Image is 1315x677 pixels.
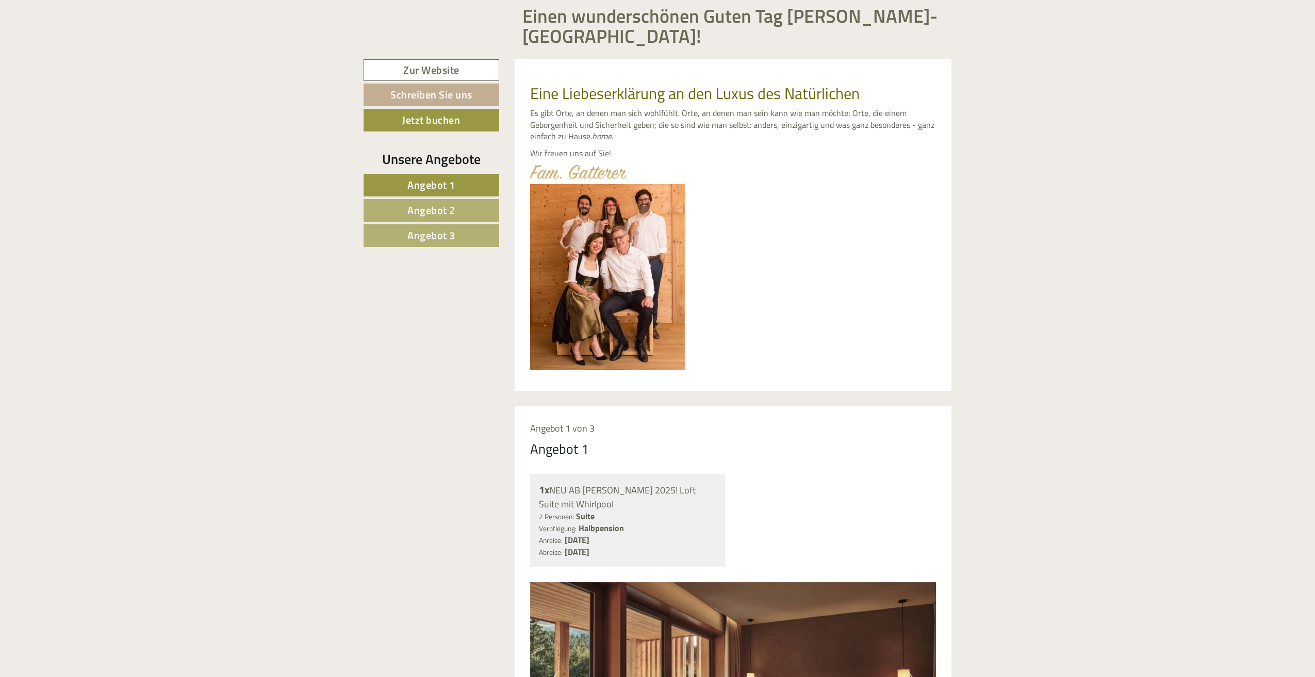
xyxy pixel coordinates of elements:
em: home. [592,130,613,142]
span: Angebot 1 [407,177,455,193]
b: Suite [576,510,595,522]
p: Wir freuen uns auf Sie! [530,147,936,159]
span: Eine Liebeserklärung an den Luxus des Natürlichen [530,81,860,105]
div: Unsere Angebote [364,150,499,169]
a: Jetzt buchen [364,109,499,131]
img: image [530,184,685,370]
small: Verpflegung: [539,523,577,534]
b: Halbpension [579,522,624,534]
small: Anreise: [539,535,563,546]
div: Angebot 1 [530,439,589,458]
div: NEU AB [PERSON_NAME] 2025! Loft Suite mit Whirlpool [539,483,717,510]
small: Abreise: [539,547,563,557]
b: [DATE] [565,546,589,558]
span: Angebot 3 [407,227,455,243]
h1: Einen wunderschönen Guten Tag [PERSON_NAME]-[GEOGRAPHIC_DATA]! [522,6,944,46]
img: image [530,164,627,179]
span: Angebot 2 [407,202,455,218]
small: 2 Personen: [539,511,574,522]
span: Angebot 1 von 3 [530,421,595,435]
b: [DATE] [565,534,589,546]
p: Es gibt Orte, an denen man sich wohlfühlt. Orte, an denen man sein kann wie man möchte; Orte, die... [530,107,936,143]
a: Schreiben Sie uns [364,84,499,106]
a: Zur Website [364,59,499,81]
b: 1x [539,482,549,498]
